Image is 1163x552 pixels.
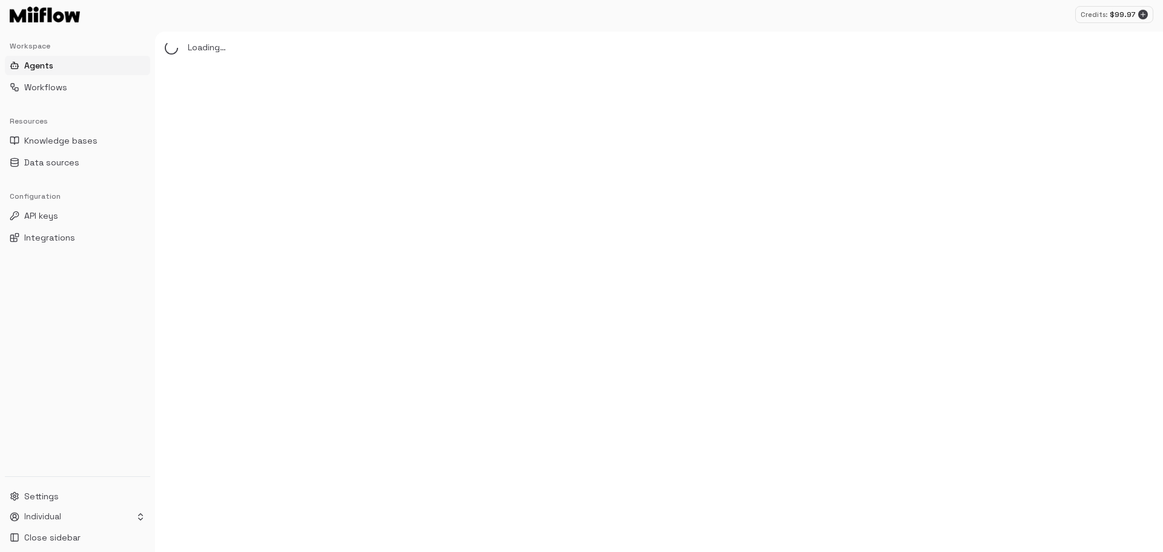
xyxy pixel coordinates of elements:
[5,487,150,506] button: Settings
[5,528,150,547] button: Close sidebar
[24,231,75,244] span: Integrations
[24,59,53,71] span: Agents
[24,210,58,222] span: API keys
[150,32,160,552] button: Toggle Sidebar
[5,228,150,247] button: Integrations
[5,36,150,56] div: Workspace
[24,511,61,523] p: Individual
[1110,9,1136,20] p: $ 99.97
[10,7,80,22] img: Logo
[1138,10,1148,19] button: Add credits
[1081,10,1107,20] p: Credits:
[5,111,150,131] div: Resources
[5,187,150,206] div: Configuration
[24,81,67,93] span: Workflows
[24,531,81,544] span: Close sidebar
[5,206,150,225] button: API keys
[5,131,150,150] button: Knowledge bases
[5,508,150,525] button: Individual
[5,153,150,172] button: Data sources
[188,41,1153,54] p: Loading…
[24,490,59,502] span: Settings
[24,135,98,147] span: Knowledge bases
[5,78,150,97] button: Workflows
[24,156,79,168] span: Data sources
[5,56,150,75] button: Agents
